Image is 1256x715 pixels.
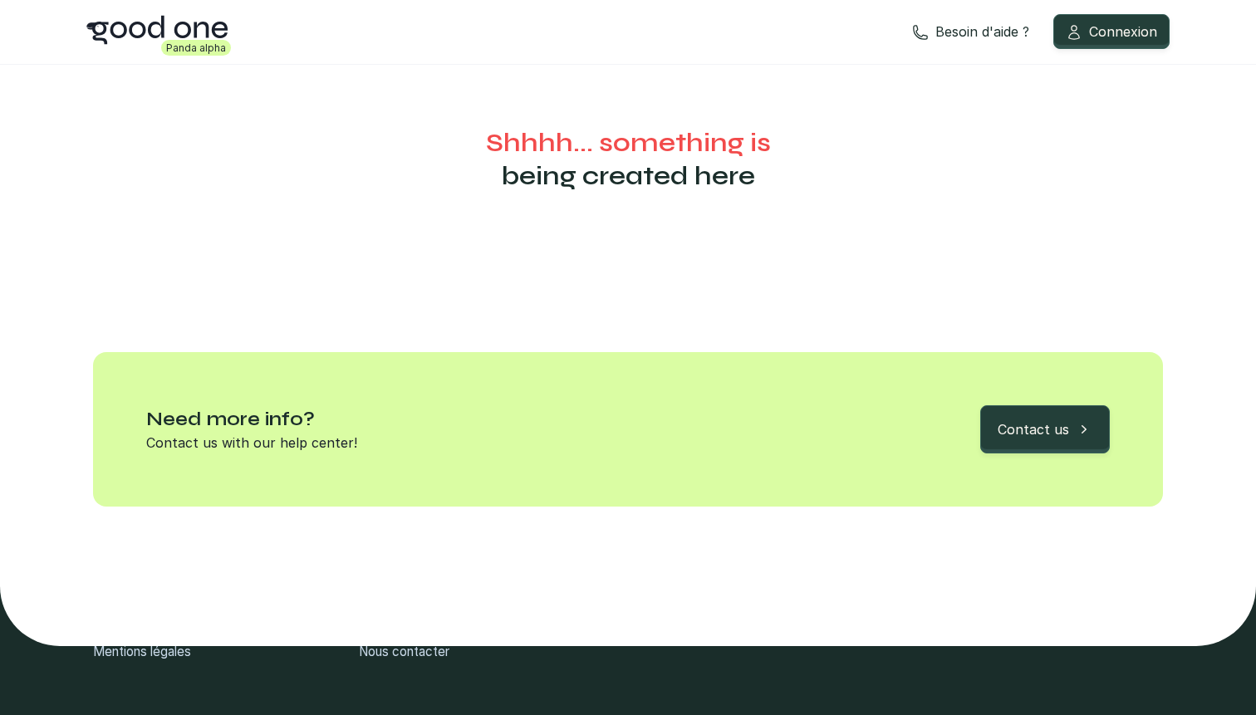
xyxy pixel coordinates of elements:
[900,14,1042,49] button: Besoin d'aide ?
[998,419,1069,439] div: Contact us
[146,406,357,433] span: Need more info?
[359,644,449,659] span: Nous contacter
[93,644,191,659] a: Mentions légales
[1066,22,1157,42] div: Connexion
[86,7,248,57] a: Panda alpha
[486,126,771,159] span: Shhhh... something is
[146,433,357,453] span: Contact us with our help center!
[1053,14,1170,49] a: Connexion
[980,405,1110,453] button: Contact us
[501,159,755,193] span: being created here
[935,23,1029,40] span: Besoin d'aide ?
[161,40,231,56] div: Panda alpha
